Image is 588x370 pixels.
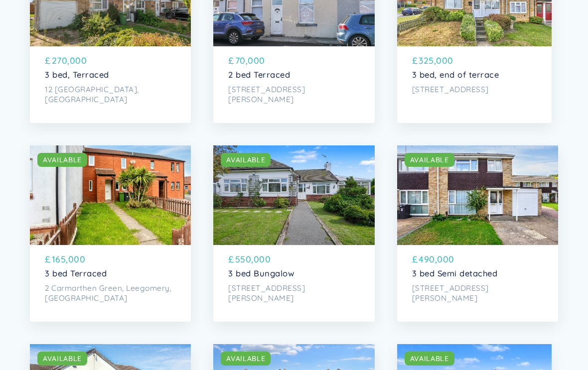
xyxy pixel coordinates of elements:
p: 12 [GEOGRAPHIC_DATA], [GEOGRAPHIC_DATA] [45,85,176,105]
p: 3 bed, end of terrace [412,70,537,80]
p: 3 bed, Terraced [45,70,176,80]
p: 3 bed Semi detached [412,269,543,279]
p: 325,000 [419,54,453,68]
p: [STREET_ADDRESS][PERSON_NAME] [412,284,543,304]
p: [STREET_ADDRESS] [412,85,537,95]
a: AVAILABLE£490,0003 bed Semi detached[STREET_ADDRESS][PERSON_NAME] [397,146,558,322]
p: 3 bed Terraced [45,269,176,279]
p: 2 bed Terraced [228,70,359,80]
div: AVAILABLE [226,155,265,165]
p: £ [45,54,51,68]
p: 490,000 [419,253,454,266]
p: 3 bed Bungalow [228,269,359,279]
div: AVAILABLE [226,354,265,364]
a: AVAILABLE£165,0003 bed Terraced2 Carmarthen Green, Leegomery, [GEOGRAPHIC_DATA] [30,146,191,322]
p: £ [412,253,418,266]
p: 165,000 [52,253,86,266]
div: AVAILABLE [410,155,449,165]
p: £ [45,253,51,266]
p: 270,000 [52,54,87,68]
div: AVAILABLE [410,354,449,364]
p: [STREET_ADDRESS][PERSON_NAME] [228,85,359,105]
p: £ [228,54,234,68]
p: [STREET_ADDRESS][PERSON_NAME] [228,284,359,304]
p: 550,000 [235,253,271,266]
div: AVAILABLE [43,155,82,165]
p: £ [412,54,418,68]
p: £ [228,253,234,266]
p: 2 Carmarthen Green, Leegomery, [GEOGRAPHIC_DATA] [45,284,176,304]
a: AVAILABLE£550,0003 bed Bungalow[STREET_ADDRESS][PERSON_NAME] [213,146,374,322]
div: AVAILABLE [43,354,82,364]
p: 70,000 [235,54,265,68]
